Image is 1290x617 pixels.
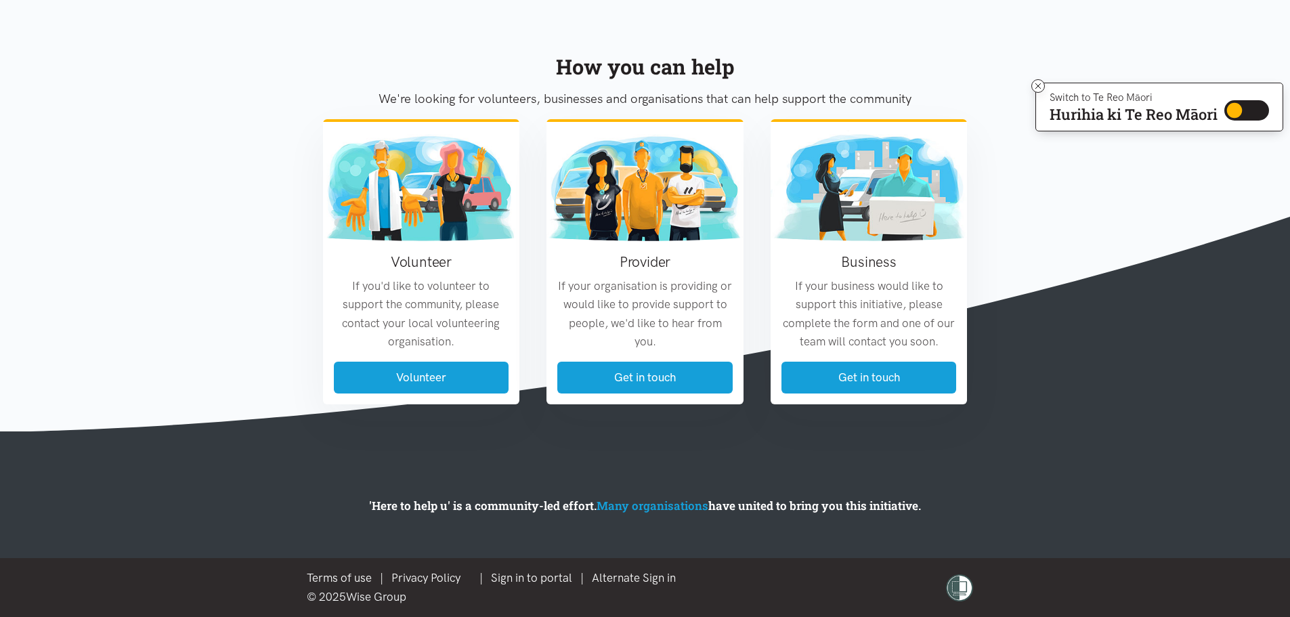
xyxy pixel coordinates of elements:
p: Hurihia ki Te Reo Māori [1050,108,1218,121]
h3: Provider [557,252,733,272]
div: © 2025 [307,588,684,606]
img: shielded [946,574,973,601]
a: Get in touch [781,362,957,393]
p: 'Here to help u' is a community-led effort. have united to bring you this initiative. [229,496,1062,515]
a: Volunteer [334,362,509,393]
div: | [307,569,684,587]
a: Sign in to portal [491,571,572,584]
a: Wise Group [346,590,406,603]
a: Terms of use [307,571,372,584]
p: If your business would like to support this initiative, please complete the form and one of our t... [781,277,957,351]
a: Many organisations [597,498,708,513]
h3: Business [781,252,957,272]
p: We're looking for volunteers, businesses and organisations that can help support the community [323,89,968,109]
div: How you can help [323,50,968,83]
a: Privacy Policy [391,571,460,584]
a: Get in touch [557,362,733,393]
p: If you'd like to volunteer to support the community, please contact your local volunteering organ... [334,277,509,351]
p: If your organisation is providing or would like to provide support to people, we'd like to hear f... [557,277,733,351]
p: Switch to Te Reo Māori [1050,93,1218,102]
a: Alternate Sign in [592,571,676,584]
h3: Volunteer [334,252,509,272]
span: | | [479,571,684,584]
